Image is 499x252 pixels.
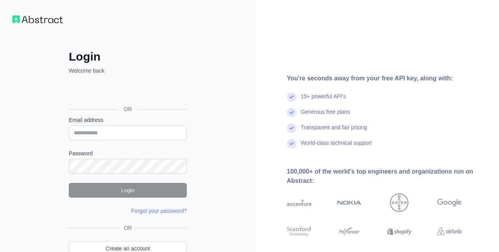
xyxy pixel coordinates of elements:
div: Transparent and fair pricing [301,123,367,139]
label: Email address [69,116,187,124]
div: 15+ powerful API's [301,92,346,108]
img: bayer [390,193,409,212]
img: check mark [287,108,296,117]
img: shopify [387,225,412,238]
img: airbnb [437,225,462,238]
div: Generous free plans [301,108,350,123]
img: payoneer [337,225,362,238]
img: check mark [287,139,296,148]
img: Workflow [12,16,63,23]
div: 100,000+ of the world's top engineers and organizations run on Abstract: [287,167,487,186]
button: Login [69,183,187,198]
img: nokia [337,193,362,212]
p: Welcome back [69,67,187,75]
span: OR [121,224,135,232]
div: You're seconds away from your free API key, along with: [287,74,487,83]
iframe: Sign in with Google Button [65,83,189,100]
label: Password [69,149,187,157]
span: OR [118,105,138,113]
h2: Login [69,50,187,64]
img: check mark [287,92,296,102]
div: World-class technical support [301,139,372,155]
img: check mark [287,123,296,133]
img: accenture [287,193,311,212]
a: Forgot your password? [131,208,187,214]
img: stanford university [287,225,311,238]
img: google [437,193,462,212]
